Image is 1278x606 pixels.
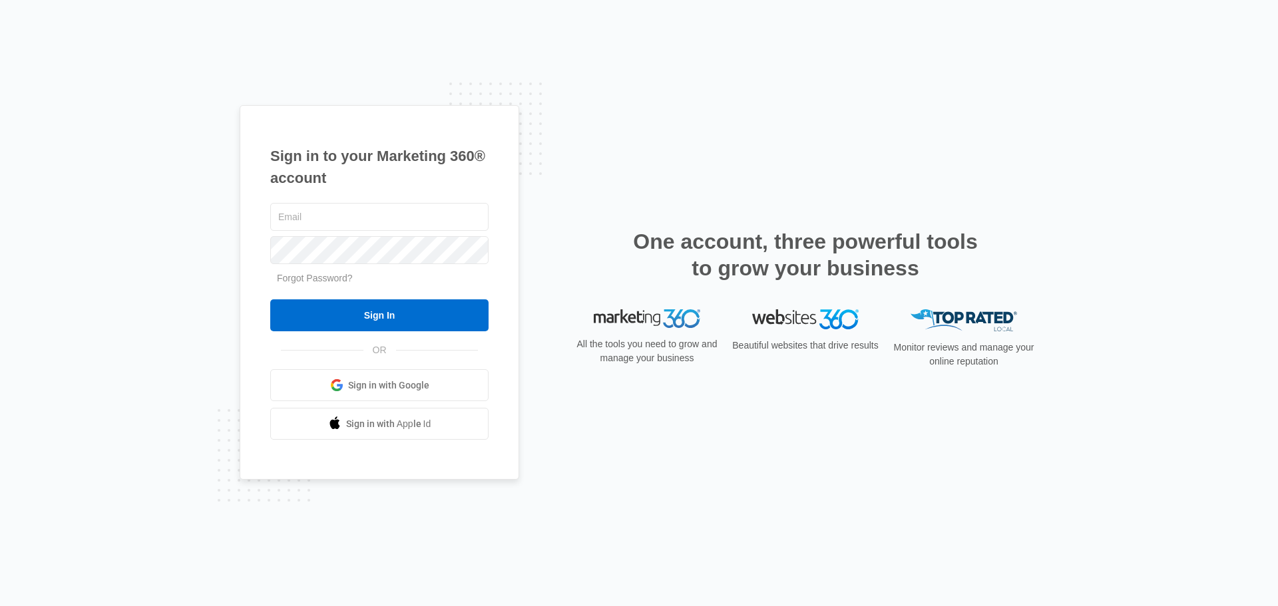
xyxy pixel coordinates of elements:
[889,341,1038,369] p: Monitor reviews and manage your online reputation
[731,339,880,353] p: Beautiful websites that drive results
[270,203,489,231] input: Email
[277,273,353,283] a: Forgot Password?
[629,228,982,281] h2: One account, three powerful tools to grow your business
[363,343,396,357] span: OR
[270,369,489,401] a: Sign in with Google
[270,408,489,440] a: Sign in with Apple Id
[346,417,431,431] span: Sign in with Apple Id
[594,309,700,328] img: Marketing 360
[270,299,489,331] input: Sign In
[270,145,489,189] h1: Sign in to your Marketing 360® account
[752,309,859,329] img: Websites 360
[911,309,1017,331] img: Top Rated Local
[348,379,429,392] span: Sign in with Google
[572,337,722,365] p: All the tools you need to grow and manage your business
